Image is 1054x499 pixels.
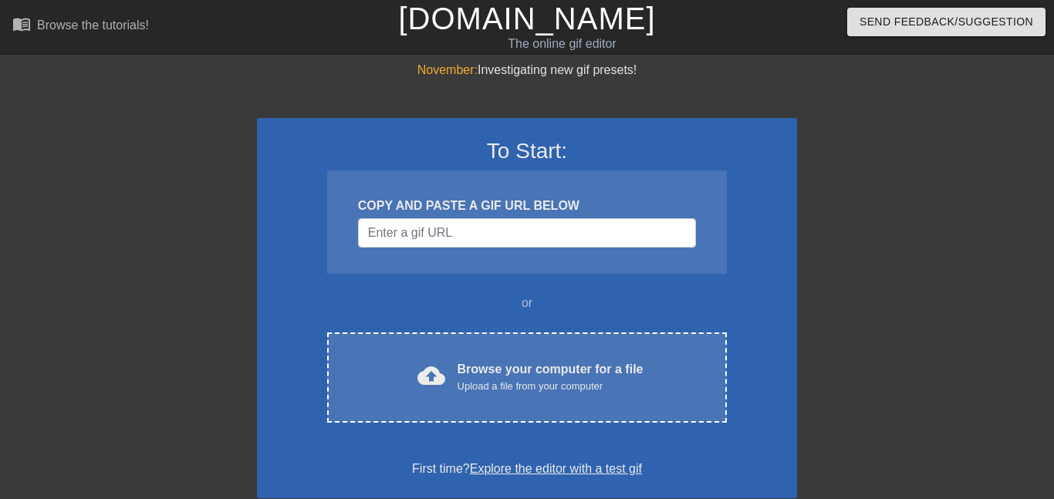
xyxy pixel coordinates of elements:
[358,218,696,248] input: Username
[37,19,149,32] div: Browse the tutorials!
[12,15,149,39] a: Browse the tutorials!
[359,35,765,53] div: The online gif editor
[277,138,777,164] h3: To Start:
[297,294,757,312] div: or
[12,15,31,33] span: menu_book
[417,362,445,389] span: cloud_upload
[257,61,797,79] div: Investigating new gif presets!
[458,379,644,394] div: Upload a file from your computer
[458,360,644,394] div: Browse your computer for a file
[398,2,655,35] a: [DOMAIN_NAME]
[277,460,777,478] div: First time?
[847,8,1046,36] button: Send Feedback/Suggestion
[860,12,1033,32] span: Send Feedback/Suggestion
[358,197,696,215] div: COPY AND PASTE A GIF URL BELOW
[470,462,642,475] a: Explore the editor with a test gif
[417,63,478,76] span: November:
